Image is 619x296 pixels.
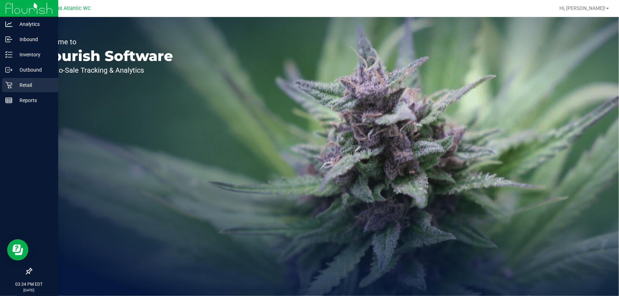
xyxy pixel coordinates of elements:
p: Welcome to [38,38,173,45]
p: Seed-to-Sale Tracking & Analytics [38,67,173,74]
iframe: Resource center [7,239,28,261]
inline-svg: Reports [5,97,12,104]
p: Outbound [12,66,55,74]
inline-svg: Analytics [5,21,12,28]
p: Retail [12,81,55,89]
p: Inbound [12,35,55,44]
p: Flourish Software [38,49,173,63]
inline-svg: Retail [5,82,12,89]
p: Reports [12,96,55,105]
inline-svg: Outbound [5,66,12,73]
span: Hi, [PERSON_NAME]! [559,5,606,11]
inline-svg: Inbound [5,36,12,43]
p: Inventory [12,50,55,59]
p: Analytics [12,20,55,28]
inline-svg: Inventory [5,51,12,58]
p: 03:34 PM EDT [3,281,55,287]
p: [DATE] [3,287,55,293]
span: Jax Atlantic WC [54,5,91,11]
